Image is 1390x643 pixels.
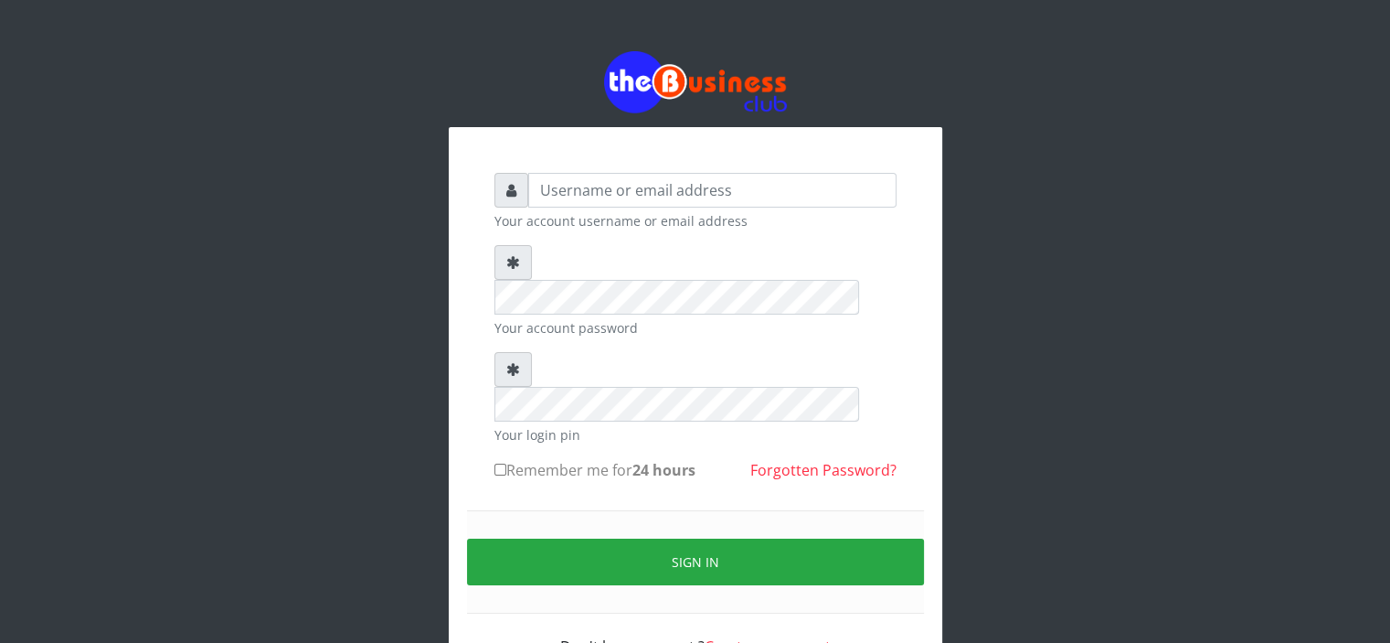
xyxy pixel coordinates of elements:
small: Your login pin [494,425,897,445]
small: Your account password [494,318,897,338]
label: Remember me for [494,459,695,481]
button: Sign in [467,539,924,585]
small: Your account username or email address [494,211,897,230]
a: Forgotten Password? [750,460,897,480]
b: 24 hours [632,460,695,480]
input: Username or email address [528,173,897,208]
input: Remember me for24 hours [494,464,506,476]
